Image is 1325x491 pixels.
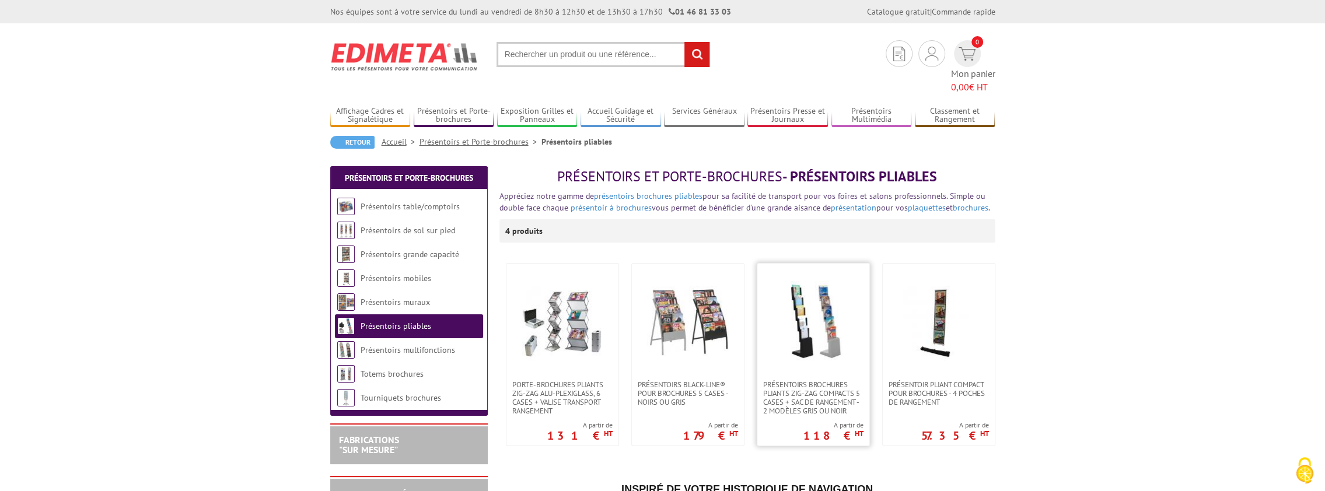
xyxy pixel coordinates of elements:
a: Classement et Rangement [915,106,995,125]
img: devis rapide [925,47,938,61]
sup: HT [604,429,613,439]
p: 131 € [547,432,613,439]
a: brochures [953,202,988,213]
a: Présentoir pliant compact pour brochures - 4 poches de rangement [883,380,995,406]
a: Présentoirs et Porte-brochures [345,173,473,183]
img: Tourniquets brochures [337,389,355,406]
a: Tourniquets brochures [361,392,441,403]
span: Présentoirs et Porte-brochures [557,167,782,185]
span: Présentoir pliant compact pour brochures - 4 poches de rangement [889,380,989,406]
a: présentoir à brochures [571,202,652,213]
a: FABRICATIONS"Sur Mesure" [339,434,399,456]
a: Totems brochures [361,369,424,379]
a: présentoirs brochures pliables [594,191,702,201]
span: Présentoirs Black-Line® pour brochures 5 Cases - Noirs ou Gris [638,380,738,406]
img: Cookies (fenêtre modale) [1290,456,1319,485]
a: Catalogue gratuit [867,6,930,17]
a: Accueil Guidage et Sécurité [581,106,661,125]
a: Présentoirs brochures pliants Zig-Zag compacts 5 cases + sac de rangement - 2 Modèles Gris ou Noir [757,380,869,415]
img: Présentoirs multifonctions [337,341,355,359]
a: Porte-Brochures pliants ZIG-ZAG Alu-Plexiglass, 6 cases + valise transport rangement [506,380,618,415]
a: devis rapide 0 Mon panier 0,00€ HT [951,40,995,94]
a: Présentoirs Black-Line® pour brochures 5 Cases - Noirs ou Gris [632,380,744,406]
input: Rechercher un produit ou une référence... [497,42,710,67]
img: devis rapide [893,47,905,61]
a: Services Généraux [664,106,744,125]
a: Présentoirs grande capacité [361,249,459,259]
a: Présentoirs multifonctions [361,345,455,355]
img: Présentoirs table/comptoirs [337,198,355,215]
img: Présentoirs muraux [337,293,355,311]
a: plaquettes [908,202,946,213]
sup: HT [729,429,738,439]
a: Présentoirs et Porte-brochures [414,106,494,125]
img: Présentoir pliant compact pour brochures - 4 poches de rangement [898,281,980,363]
img: Présentoirs Black-Line® pour brochures 5 Cases - Noirs ou Gris [647,281,729,363]
span: Présentoirs brochures pliants Zig-Zag compacts 5 cases + sac de rangement - 2 Modèles Gris ou Noir [763,380,863,415]
div: | [867,6,995,17]
a: Présentoirs Multimédia [831,106,912,125]
font: Appréciez notre gamme de pour sa facilité de transport pour vos foires et salons professionnels. ... [499,191,990,213]
span: Mon panier [951,67,995,94]
img: Présentoirs grande capacité [337,246,355,263]
span: € HT [951,80,995,94]
a: présentation [831,202,876,213]
a: Présentoirs pliables [361,321,431,331]
a: Présentoirs muraux [361,297,430,307]
img: Présentoirs de sol sur pied [337,222,355,239]
a: Présentoirs Presse et Journaux [747,106,828,125]
input: rechercher [684,42,709,67]
img: devis rapide [959,47,976,61]
img: Totems brochures [337,365,355,383]
img: Présentoirs brochures pliants Zig-Zag compacts 5 cases + sac de rangement - 2 Modèles Gris ou Noir [772,281,854,363]
a: Présentoirs table/comptoirs [361,201,460,212]
li: Présentoirs pliables [541,136,612,148]
img: Présentoirs pliables [337,317,355,335]
span: Porte-Brochures pliants ZIG-ZAG Alu-Plexiglass, 6 cases + valise transport rangement [512,380,613,415]
span: A partir de [683,420,738,430]
a: Présentoirs mobiles [361,273,431,283]
a: Exposition Grilles et Panneaux [497,106,578,125]
span: 0 [971,36,983,48]
span: A partir de [803,420,863,430]
a: Accueil [382,136,419,147]
span: 0,00 [951,81,969,93]
img: Edimeta [330,35,479,78]
h1: - Présentoirs pliables [499,169,995,184]
p: 57.35 € [921,432,989,439]
sup: HT [980,429,989,439]
a: Commande rapide [932,6,995,17]
a: Retour [330,136,375,149]
p: 179 € [683,432,738,439]
span: A partir de [547,420,613,430]
sup: HT [855,429,863,439]
p: 4 produits [505,219,549,243]
a: Présentoirs de sol sur pied [361,225,455,236]
a: Présentoirs et Porte-brochures [419,136,541,147]
img: Présentoirs mobiles [337,269,355,287]
button: Cookies (fenêtre modale) [1284,451,1325,491]
strong: 01 46 81 33 03 [669,6,731,17]
span: A partir de [921,420,989,430]
a: Affichage Cadres et Signalétique [330,106,411,125]
img: Porte-Brochures pliants ZIG-ZAG Alu-Plexiglass, 6 cases + valise transport rangement [522,281,603,363]
p: 118 € [803,432,863,439]
div: Nos équipes sont à votre service du lundi au vendredi de 8h30 à 12h30 et de 13h30 à 17h30 [330,6,731,17]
